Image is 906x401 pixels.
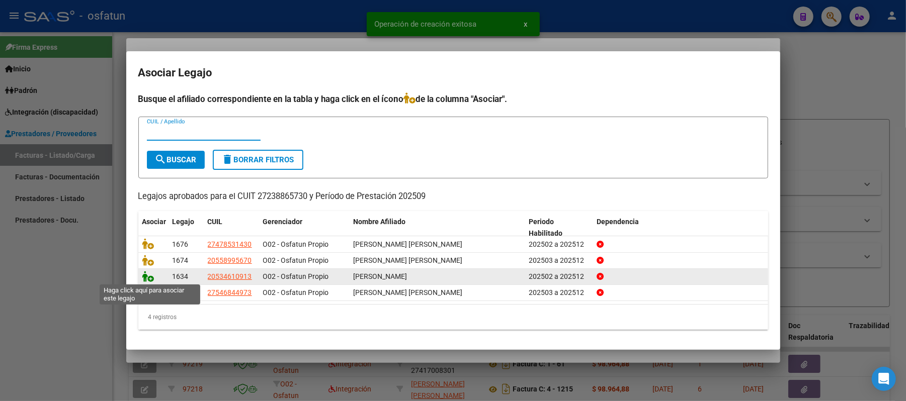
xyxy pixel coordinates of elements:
span: Asociar [142,218,167,226]
mat-icon: search [155,153,167,165]
span: SANTILLAN TABOADA ROMAN FRANCISCO [354,256,463,264]
datatable-header-cell: Legajo [169,211,204,244]
datatable-header-cell: Dependencia [593,211,768,244]
span: 20558995670 [208,256,252,264]
span: 27478531430 [208,240,252,248]
span: CUIL [208,218,223,226]
span: O02 - Osfatun Propio [263,272,329,280]
h4: Busque el afiliado correspondiente en la tabla y haga click en el ícono de la columna "Asociar". [138,92,768,106]
button: Borrar Filtros [213,150,303,170]
span: PEREZ MARIANELLI CELESTE NAHIR [354,288,463,296]
datatable-header-cell: Asociar [138,211,169,244]
span: 1634 [173,272,189,280]
datatable-header-cell: Periodo Habilitado [525,211,593,244]
button: Buscar [147,151,205,169]
p: Legajos aprobados para el CUIT 27238865730 y Período de Prestación 202509 [138,190,768,203]
span: SANTILLAN TABOADA MALENA ABIGAIL [354,240,463,248]
datatable-header-cell: CUIL [204,211,259,244]
div: 202502 a 202512 [529,239,589,250]
div: 4 registros [138,305,768,330]
span: 20534610913 [208,272,252,280]
span: Nombre Afiliado [354,218,406,226]
span: 1676 [173,240,189,248]
span: Borrar Filtros [222,155,294,164]
mat-icon: delete [222,153,234,165]
span: Dependencia [597,218,639,226]
div: 202503 a 202512 [529,255,589,266]
datatable-header-cell: Gerenciador [259,211,350,244]
h2: Asociar Legajo [138,63,768,82]
span: Periodo Habilitado [529,218,562,237]
span: Buscar [155,155,197,164]
span: Legajo [173,218,195,226]
span: GEREZ MATEO BENJAMIN [354,272,407,280]
span: 27546844973 [208,288,252,296]
datatable-header-cell: Nombre Afiliado [350,211,525,244]
span: O02 - Osfatun Propio [263,288,329,296]
div: 202502 a 202512 [529,271,589,282]
span: 1674 [173,256,189,264]
span: 1625 [173,288,189,296]
span: Gerenciador [263,218,303,226]
div: 202503 a 202512 [529,287,589,298]
span: O02 - Osfatun Propio [263,240,329,248]
div: Open Intercom Messenger [872,367,896,391]
span: O02 - Osfatun Propio [263,256,329,264]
